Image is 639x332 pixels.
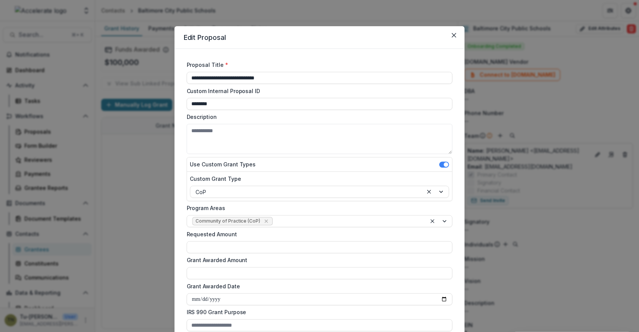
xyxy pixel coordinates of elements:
div: Clear selected options [428,217,437,226]
label: Grant Awarded Date [187,282,448,290]
span: Community of Practice (CoP) [196,218,260,224]
label: Use Custom Grant Types [190,160,256,168]
label: Description [187,113,448,121]
label: Program Areas [187,204,448,212]
button: Close [448,29,460,41]
label: Custom Internal Proposal ID [187,87,448,95]
label: Requested Amount [187,230,448,238]
label: Custom Grant Type [190,175,444,183]
header: Edit Proposal [175,26,464,49]
label: IRS 990 Grant Purpose [187,308,448,316]
div: Clear selected options [424,187,434,196]
div: Remove Community of Practice (CoP) [262,217,270,225]
label: Grant Awarded Amount [187,256,448,264]
label: Proposal Title [187,61,448,69]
